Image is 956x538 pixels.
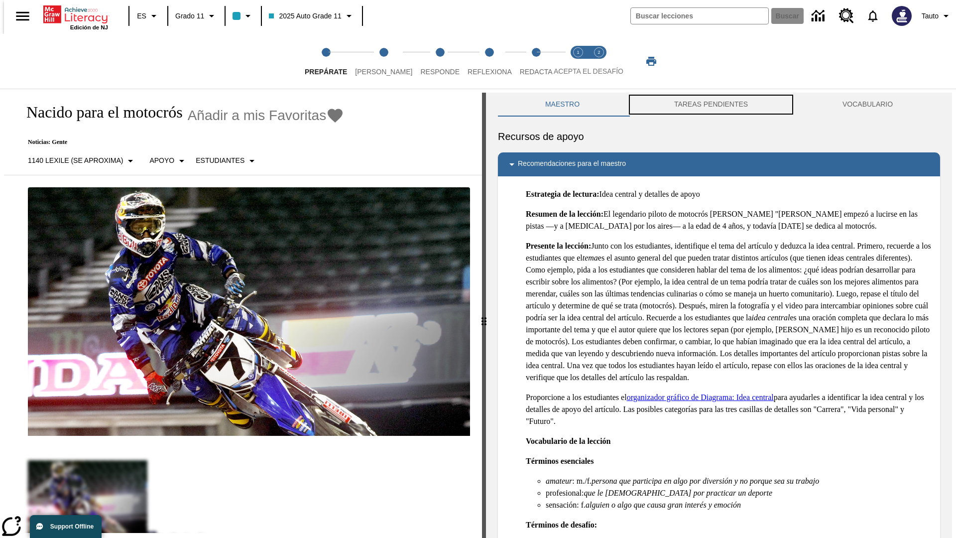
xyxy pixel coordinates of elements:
[627,93,795,117] button: TAREAS PENDIENTES
[498,93,627,117] button: Maestro
[554,67,623,75] span: ACEPTA EL DESAFÍO
[486,93,952,538] div: activity
[526,240,932,384] p: Junto con los estudiantes, identifique el tema del artículo y deduzca la idea central. Primero, r...
[518,158,626,170] p: Recomendaciones para el maestro
[16,138,344,146] p: Noticias: Gente
[30,515,102,538] button: Support Offline
[355,68,412,76] span: [PERSON_NAME]
[546,477,572,485] em: amateur
[8,1,37,31] button: Abrir el menú lateral
[512,34,561,89] button: Redacta step 5 of 5
[196,155,244,166] p: Estudiantes
[24,152,140,170] button: Seleccione Lexile, 1140 Lexile (Se aproxima)
[526,210,603,218] strong: Resumen de la lección:
[833,2,860,29] a: Centro de recursos, Se abrirá en una pestaña nueva.
[347,34,420,89] button: Lee step 2 of 5
[498,129,940,144] h6: Recursos de apoyo
[28,155,123,166] p: 1140 Lexile (Se aproxima)
[4,93,482,533] div: reading
[175,11,204,21] span: Grado 11
[526,437,611,445] strong: Vocabulario de la lección
[498,152,940,176] div: Recomendaciones para el maestro
[526,190,599,198] strong: Estrategia de lectura:
[460,34,520,89] button: Reflexiona step 4 of 5
[597,50,600,55] text: 2
[564,34,593,89] button: Acepta el desafío lee step 1 of 2
[28,187,470,436] img: El corredor de motocrós James Stewart vuela por los aires en su motocicleta de montaña
[269,11,341,21] span: 2025 Auto Grade 11
[860,3,886,29] a: Notificaciones
[627,393,774,402] a: organizador gráfico de Diagrama: Idea central
[546,499,932,511] li: sensación: f.
[526,208,932,232] p: El legendario piloto de motocrós [PERSON_NAME] "[PERSON_NAME] empezó a lucirse en las pistas —y a...
[806,2,833,30] a: Centro de información
[188,107,345,124] button: Añadir a mis Favoritas - Nacido para el motocrós
[583,254,598,262] em: tema
[584,489,772,497] em: que le [DEMOGRAPHIC_DATA] por practicar un deporte
[43,3,108,30] div: Portada
[795,93,940,117] button: VOCABULARIO
[171,7,222,25] button: Grado: Grado 11, Elige un grado
[526,242,591,250] strong: Presente la lección:
[50,523,94,530] span: Support Offline
[229,7,258,25] button: El color de la clase es azul claro. Cambiar el color de la clase.
[886,3,918,29] button: Escoja un nuevo avatar
[526,457,594,465] strong: Términos esenciales
[137,11,146,21] span: ES
[546,475,932,487] li: : m./f.
[526,188,932,200] p: Idea central y detalles de apoyo
[631,8,768,24] input: Buscar campo
[192,152,262,170] button: Seleccionar estudiante
[297,34,355,89] button: Prepárate step 1 of 5
[752,313,790,322] em: idea central
[412,34,468,89] button: Responde step 3 of 5
[892,6,912,26] img: Avatar
[70,24,108,30] span: Edición de NJ
[265,7,358,25] button: Clase: 2025 Auto Grade 11, Selecciona una clase
[526,521,597,529] strong: Términos de desafío:
[16,103,183,122] h1: Nacido para el motocrós
[922,11,939,21] span: Tauto
[420,68,460,76] span: Responde
[520,68,553,76] span: Redacta
[585,34,613,89] button: Acepta el desafío contesta step 2 of 2
[586,501,741,509] em: alguien o algo que causa gran interés y emoción
[149,155,174,166] p: Apoyo
[468,68,512,76] span: Reflexiona
[635,52,667,70] button: Imprimir
[145,152,192,170] button: Tipo de apoyo, Apoyo
[577,50,579,55] text: 1
[498,93,940,117] div: Instructional Panel Tabs
[132,7,164,25] button: Lenguaje: ES, Selecciona un idioma
[546,487,932,499] li: profesional:
[188,108,327,124] span: Añadir a mis Favoritas
[305,68,347,76] span: Prepárate
[526,392,932,427] p: Proporcione a los estudiantes el para ayudarles a identificar la idea central y los detalles de a...
[592,477,819,485] em: persona que participa en algo por diversión y no porque sea su trabajo
[482,93,486,538] div: Pulsa la tecla de intro o la barra espaciadora y luego presiona las flechas de derecha e izquierd...
[918,7,956,25] button: Perfil/Configuración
